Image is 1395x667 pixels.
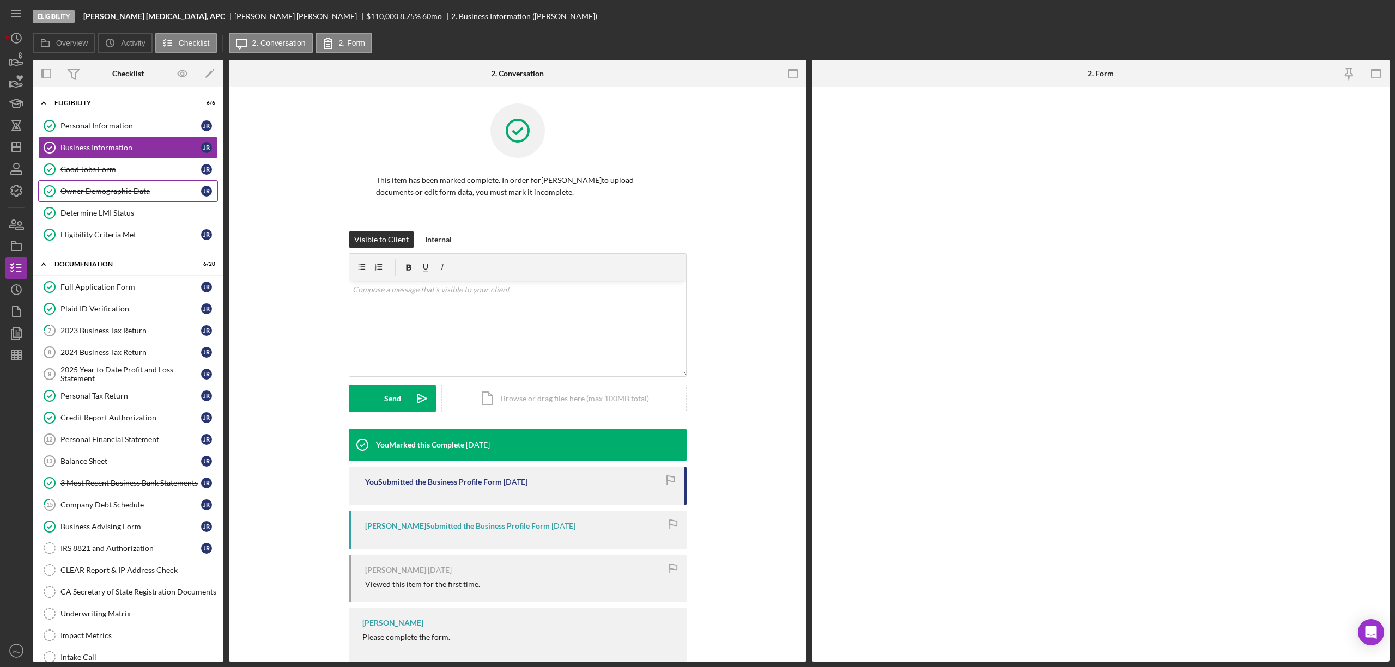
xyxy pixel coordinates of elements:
div: J R [201,543,212,554]
div: 6 / 6 [196,100,215,106]
label: Activity [121,39,145,47]
div: J R [201,229,212,240]
time: 2025-09-10 23:10 [551,522,575,530]
div: J R [201,186,212,197]
div: Business Information [60,143,201,152]
div: CA Secretary of State Registration Documents [60,588,217,596]
div: Eligibility [33,10,75,23]
div: Business Advising Form [60,522,201,531]
div: Good Jobs Form [60,165,201,174]
a: Business Advising FormJR [38,516,218,537]
div: J R [201,369,212,380]
div: You Marked this Complete [376,440,464,449]
tspan: 9 [48,371,51,377]
div: 2. Business Information ([PERSON_NAME]) [451,12,597,21]
a: Full Application FormJR [38,276,218,298]
div: 2025 Year to Date Profit and Loss Statement [60,365,201,383]
div: Balance Sheet [60,457,201,466]
a: 15Company Debt ScheduleJR [38,494,218,516]
label: 2. Conversation [252,39,306,47]
a: Eligibility Criteria MetJR [38,224,218,246]
div: Full Application Form [60,283,201,291]
div: J R [201,164,212,175]
button: Visible to Client [349,231,414,248]
div: Credit Report Authorization [60,413,201,422]
div: J R [201,456,212,467]
div: Checklist [112,69,144,78]
a: Good Jobs FormJR [38,158,218,180]
a: IRS 8821 and AuthorizationJR [38,537,218,559]
div: [PERSON_NAME] [365,566,426,574]
div: $110,000 [366,12,398,21]
tspan: 8 [48,349,51,356]
div: 2. Conversation [491,69,544,78]
tspan: 12 [46,436,52,443]
div: J R [201,142,212,153]
time: 2025-09-11 00:11 [466,440,490,449]
div: Personal Information [60,121,201,130]
time: 2025-09-11 00:10 [504,478,527,486]
div: 3 Most Recent Business Bank Statements [60,479,201,487]
div: J R [201,434,212,445]
div: J R [201,521,212,532]
div: J R [201,325,212,336]
a: Impact Metrics [38,625,218,646]
div: 2. Form [1088,69,1114,78]
a: Plaid ID VerificationJR [38,298,218,320]
a: Credit Report AuthorizationJR [38,407,218,429]
div: Please complete the form. [362,633,450,641]
div: 2023 Business Tax Return [60,326,201,335]
button: Internal [420,231,457,248]
a: 72023 Business Tax ReturnJR [38,320,218,341]
label: Overview [56,39,88,47]
div: Plaid ID Verification [60,304,201,313]
a: Personal InformationJR [38,115,218,137]
div: Personal Financial Statement [60,435,201,444]
a: CA Secretary of State Registration Documents [38,581,218,603]
a: Underwriting Matrix [38,603,218,625]
div: Visible to Client [354,231,409,248]
a: Determine LMI Status [38,202,218,224]
button: Checklist [155,33,217,53]
a: CLEAR Report & IP Address Check [38,559,218,581]
div: Documentation [54,261,188,267]
div: Impact Metrics [60,631,217,640]
div: J R [201,282,212,292]
a: Business InformationJR [38,137,218,158]
a: 92025 Year to Date Profit and Loss StatementJR [38,363,218,385]
label: Checklist [179,39,210,47]
button: 2. Conversation [229,33,313,53]
div: CLEAR Report & IP Address Check [60,566,217,574]
label: 2. Form [339,39,365,47]
div: Send [384,385,401,412]
div: Determine LMI Status [60,209,217,217]
tspan: 15 [46,501,53,508]
button: Send [349,385,436,412]
div: Intake Call [60,653,217,662]
b: [PERSON_NAME] [MEDICAL_DATA], APC [83,12,225,21]
div: Owner Demographic Data [60,187,201,195]
p: This item has been marked complete. In order for [PERSON_NAME] to upload documents or edit form d... [376,174,659,199]
a: 12Personal Financial StatementJR [38,429,218,450]
div: 8.75 % [400,12,421,21]
a: 82024 Business Tax ReturnJR [38,341,218,363]
div: Viewed this item for the first time. [365,580,480,589]
a: Owner Demographic DataJR [38,180,218,202]
div: Eligibility Criteria Met [60,230,201,239]
div: J R [201,347,212,358]
div: 6 / 20 [196,261,215,267]
button: 2. Form [316,33,372,53]
div: J R [201,120,212,131]
div: Open Intercom Messenger [1358,619,1384,645]
button: Activity [98,33,152,53]
div: J R [201,412,212,423]
div: J R [201,303,212,314]
a: Personal Tax ReturnJR [38,385,218,407]
div: [PERSON_NAME] [362,619,423,627]
div: Internal [425,231,452,248]
text: AE [13,648,20,654]
div: 60 mo [422,12,442,21]
div: Personal Tax Return [60,391,201,400]
div: Eligibility [54,100,188,106]
div: 2024 Business Tax Return [60,348,201,357]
